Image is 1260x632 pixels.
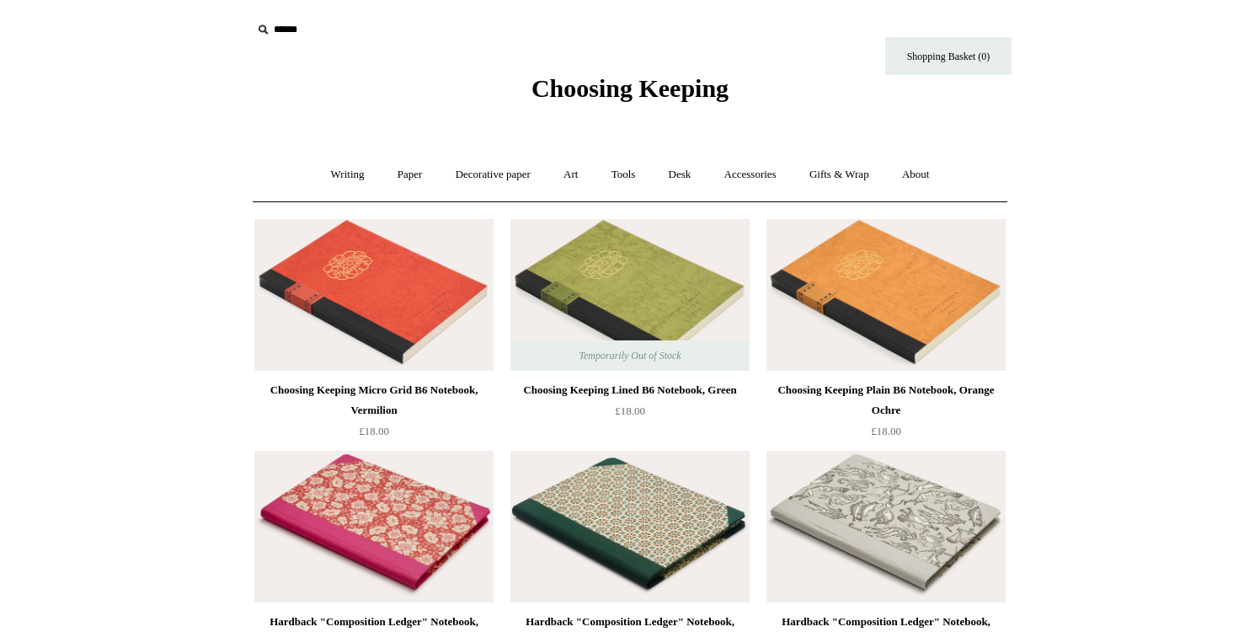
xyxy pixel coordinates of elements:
[548,153,593,197] a: Art
[887,153,945,197] a: About
[794,153,884,197] a: Gifts & Wrap
[254,451,494,603] a: Hardback "Composition Ledger" Notebook, Post-War Floral Hardback "Composition Ledger" Notebook, P...
[871,425,901,437] span: £18.00
[359,425,389,437] span: £18.00
[766,219,1006,371] a: Choosing Keeping Plain B6 Notebook, Orange Ochre Choosing Keeping Plain B6 Notebook, Orange Ochre
[709,153,792,197] a: Accessories
[531,74,729,102] span: Choosing Keeping
[885,37,1012,75] a: Shopping Basket (0)
[510,219,750,371] a: Choosing Keeping Lined B6 Notebook, Green Choosing Keeping Lined B6 Notebook, Green Temporarily O...
[254,380,494,449] a: Choosing Keeping Micro Grid B6 Notebook, Vermilion £18.00
[766,219,1006,371] img: Choosing Keeping Plain B6 Notebook, Orange Ochre
[254,219,494,371] img: Choosing Keeping Micro Grid B6 Notebook, Vermilion
[771,380,1001,420] div: Choosing Keeping Plain B6 Notebook, Orange Ochre
[596,153,651,197] a: Tools
[654,153,707,197] a: Desk
[615,404,645,417] span: £18.00
[382,153,438,197] a: Paper
[766,451,1006,603] img: Hardback "Composition Ledger" Notebook, Zodiac
[254,219,494,371] a: Choosing Keeping Micro Grid B6 Notebook, Vermilion Choosing Keeping Micro Grid B6 Notebook, Vermi...
[440,153,546,197] a: Decorative paper
[531,88,729,99] a: Choosing Keeping
[259,380,489,420] div: Choosing Keeping Micro Grid B6 Notebook, Vermilion
[766,451,1006,603] a: Hardback "Composition Ledger" Notebook, Zodiac Hardback "Composition Ledger" Notebook, Zodiac
[510,451,750,603] img: Hardback "Composition Ledger" Notebook, Floral Tile
[766,380,1006,449] a: Choosing Keeping Plain B6 Notebook, Orange Ochre £18.00
[510,451,750,603] a: Hardback "Composition Ledger" Notebook, Floral Tile Hardback "Composition Ledger" Notebook, Flora...
[254,451,494,603] img: Hardback "Composition Ledger" Notebook, Post-War Floral
[510,380,750,449] a: Choosing Keeping Lined B6 Notebook, Green £18.00
[316,153,380,197] a: Writing
[515,380,745,400] div: Choosing Keeping Lined B6 Notebook, Green
[510,219,750,371] img: Choosing Keeping Lined B6 Notebook, Green
[562,340,697,371] span: Temporarily Out of Stock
